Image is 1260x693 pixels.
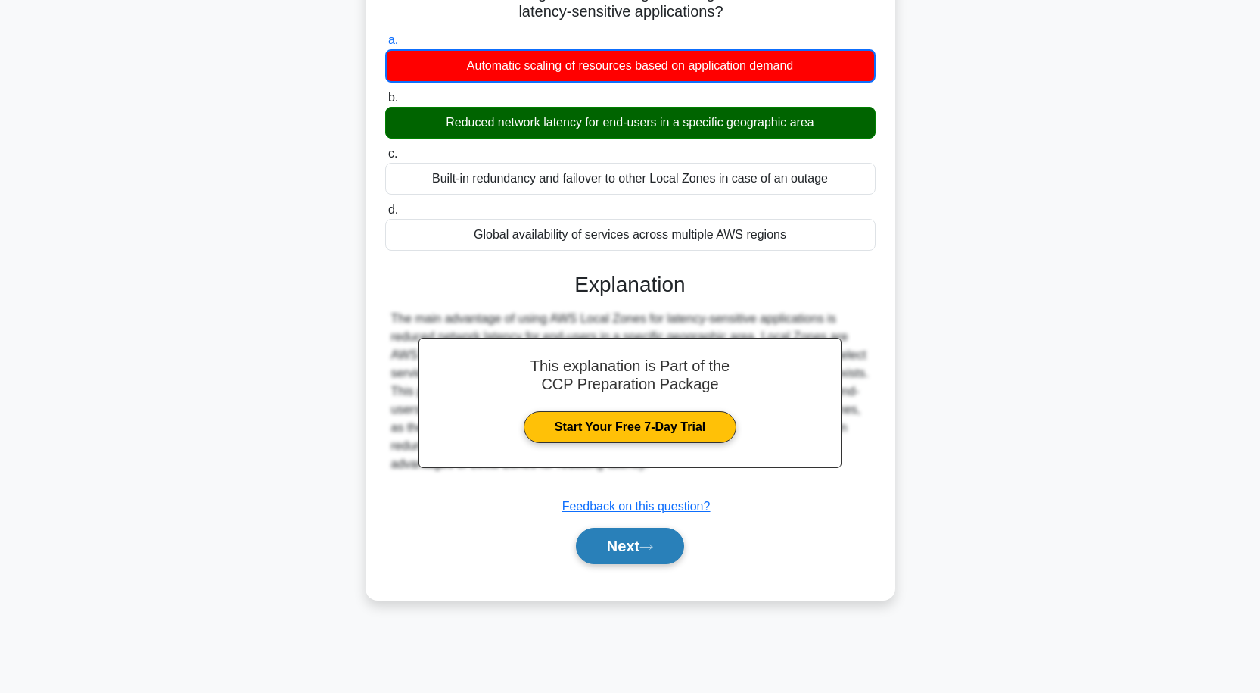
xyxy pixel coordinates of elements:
div: Global availability of services across multiple AWS regions [385,219,876,251]
a: Feedback on this question? [562,500,711,513]
button: Next [576,528,684,564]
span: a. [388,33,398,46]
h3: Explanation [394,272,866,298]
div: Built-in redundancy and failover to other Local Zones in case of an outage [385,163,876,195]
span: c. [388,147,397,160]
span: b. [388,91,398,104]
a: Start Your Free 7-Day Trial [524,411,736,443]
div: The main advantage of using AWS Local Zones for latency-sensitive applications is reduced network... [391,310,870,473]
div: Automatic scaling of resources based on application demand [385,49,876,83]
span: d. [388,203,398,216]
div: Reduced network latency for end-users in a specific geographic area [385,107,876,139]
